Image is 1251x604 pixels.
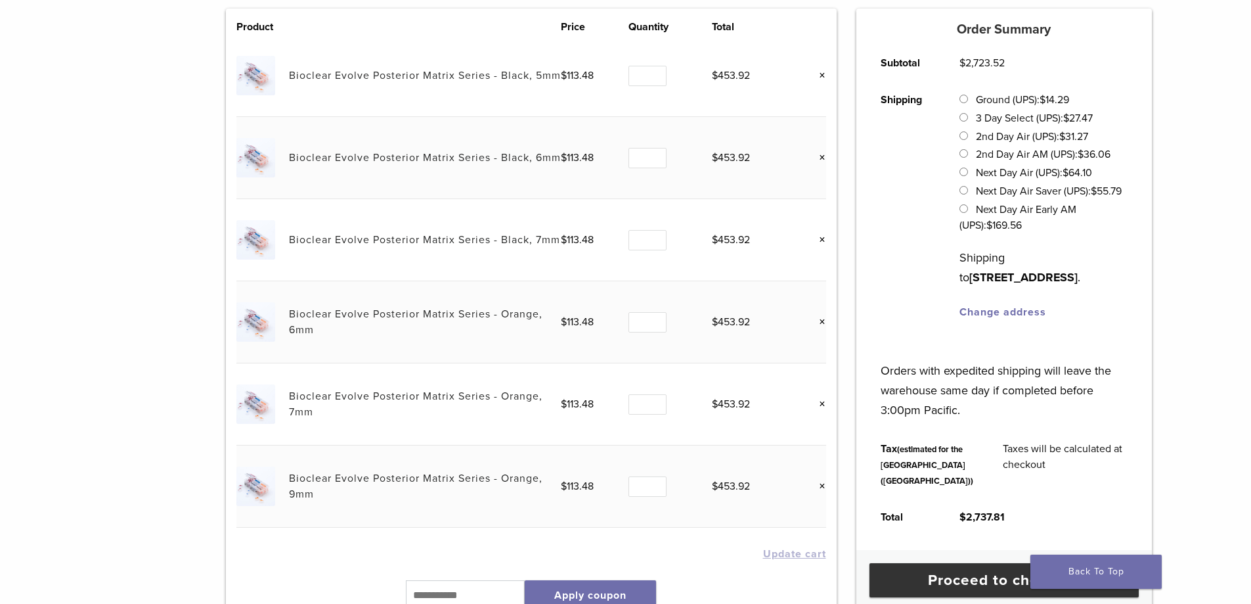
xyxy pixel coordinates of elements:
[809,478,826,495] a: Remove this item
[763,549,826,559] button: Update cart
[1030,555,1162,589] a: Back To Top
[289,151,561,164] a: Bioclear Evolve Posterior Matrix Series - Black, 6mm
[561,19,629,35] th: Price
[561,480,594,493] bdi: 113.48
[561,151,594,164] bdi: 113.48
[856,22,1152,37] h5: Order Summary
[561,69,594,82] bdi: 113.48
[1078,148,1084,161] span: $
[236,56,275,95] img: Bioclear Evolve Posterior Matrix Series - Black, 5mm
[561,69,567,82] span: $
[988,430,1142,499] td: Taxes will be calculated at checkout
[976,112,1093,125] label: 3 Day Select (UPS):
[959,511,966,524] span: $
[712,69,718,82] span: $
[561,315,567,329] span: $
[809,149,826,166] a: Remove this item
[289,472,542,501] a: Bioclear Evolve Posterior Matrix Series - Orange, 9mm
[236,384,275,423] img: Bioclear Evolve Posterior Matrix Series - Orange, 7mm
[561,233,594,246] bdi: 113.48
[289,390,542,419] a: Bioclear Evolve Posterior Matrix Series - Orange, 7mm
[236,302,275,341] img: Bioclear Evolve Posterior Matrix Series - Orange, 6mm
[959,248,1127,287] p: Shipping to .
[976,148,1110,161] label: 2nd Day Air AM (UPS):
[959,511,1005,524] bdi: 2,737.81
[712,151,718,164] span: $
[1063,166,1068,179] span: $
[712,315,718,329] span: $
[561,233,567,246] span: $
[976,166,1092,179] label: Next Day Air (UPS):
[809,231,826,248] a: Remove this item
[959,57,965,70] span: $
[809,314,826,331] a: Remove this item
[866,81,945,331] th: Shipping
[809,396,826,413] a: Remove this item
[712,480,718,493] span: $
[959,57,1005,70] bdi: 2,723.52
[628,19,711,35] th: Quantity
[561,315,594,329] bdi: 113.48
[289,308,542,337] a: Bioclear Evolve Posterior Matrix Series - Orange, 6mm
[289,233,560,246] a: Bioclear Evolve Posterior Matrix Series - Black, 7mm
[236,220,275,259] img: Bioclear Evolve Posterior Matrix Series - Black, 7mm
[976,130,1088,143] label: 2nd Day Air (UPS):
[869,563,1139,597] a: Proceed to checkout
[561,398,594,411] bdi: 113.48
[1091,185,1097,198] span: $
[881,444,973,486] small: (estimated for the [GEOGRAPHIC_DATA] ([GEOGRAPHIC_DATA]))
[561,398,567,411] span: $
[1040,93,1069,106] bdi: 14.29
[959,306,1046,319] a: Change address
[236,138,275,177] img: Bioclear Evolve Posterior Matrix Series - Black, 6mm
[712,398,750,411] bdi: 453.92
[976,93,1069,106] label: Ground (UPS):
[289,69,561,82] a: Bioclear Evolve Posterior Matrix Series - Black, 5mm
[976,185,1122,198] label: Next Day Air Saver (UPS):
[561,151,567,164] span: $
[236,467,275,505] img: Bioclear Evolve Posterior Matrix Series - Orange, 9mm
[1063,112,1093,125] bdi: 27.47
[712,398,718,411] span: $
[809,67,826,84] a: Remove this item
[866,45,945,81] th: Subtotal
[1059,130,1088,143] bdi: 31.27
[986,219,1022,232] bdi: 169.56
[712,19,791,35] th: Total
[866,430,988,499] th: Tax
[881,341,1127,420] p: Orders with expedited shipping will leave the warehouse same day if completed before 3:00pm Pacific.
[712,480,750,493] bdi: 453.92
[1059,130,1065,143] span: $
[561,480,567,493] span: $
[986,219,992,232] span: $
[1091,185,1122,198] bdi: 55.79
[866,499,945,536] th: Total
[969,270,1078,285] strong: [STREET_ADDRESS]
[236,19,289,35] th: Product
[1078,148,1110,161] bdi: 36.06
[712,233,750,246] bdi: 453.92
[1063,166,1092,179] bdi: 64.10
[1040,93,1045,106] span: $
[712,315,750,329] bdi: 453.92
[712,69,750,82] bdi: 453.92
[959,203,1076,232] label: Next Day Air Early AM (UPS):
[1063,112,1069,125] span: $
[712,233,718,246] span: $
[712,151,750,164] bdi: 453.92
